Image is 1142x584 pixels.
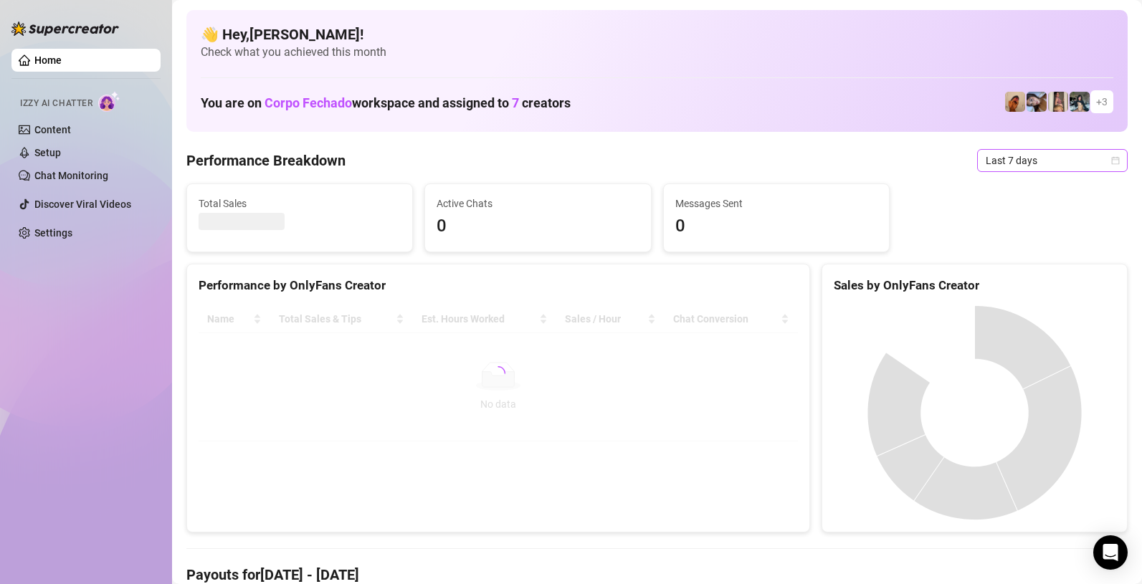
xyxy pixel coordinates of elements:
[34,54,62,66] a: Home
[20,97,92,110] span: Izzy AI Chatter
[265,95,352,110] span: Corpo Fechado
[437,196,639,211] span: Active Chats
[1027,92,1047,112] img: Heidi
[34,170,108,181] a: Chat Monitoring
[34,227,72,239] a: Settings
[512,95,519,110] span: 7
[1070,92,1090,112] img: noor
[34,147,61,158] a: Setup
[675,213,877,240] span: 0
[489,365,507,383] span: loading
[834,276,1115,295] div: Sales by OnlyFans Creator
[199,276,798,295] div: Performance by OnlyFans Creator
[186,150,346,171] h4: Performance Breakdown
[437,213,639,240] span: 0
[201,24,1113,44] h4: 👋 Hey, [PERSON_NAME] !
[11,21,119,36] img: logo-BBDzfeDw.svg
[1093,535,1128,570] div: Open Intercom Messenger
[98,91,120,112] img: AI Chatter
[199,196,401,211] span: Total Sales
[1111,156,1120,165] span: calendar
[986,150,1119,171] span: Last 7 days
[1005,92,1025,112] img: Shaylie
[34,124,71,135] a: Content
[1048,92,1068,112] img: Cassidy
[675,196,877,211] span: Messages Sent
[1096,94,1108,110] span: + 3
[34,198,131,210] a: Discover Viral Videos
[201,95,571,111] h1: You are on workspace and assigned to creators
[201,44,1113,60] span: Check what you achieved this month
